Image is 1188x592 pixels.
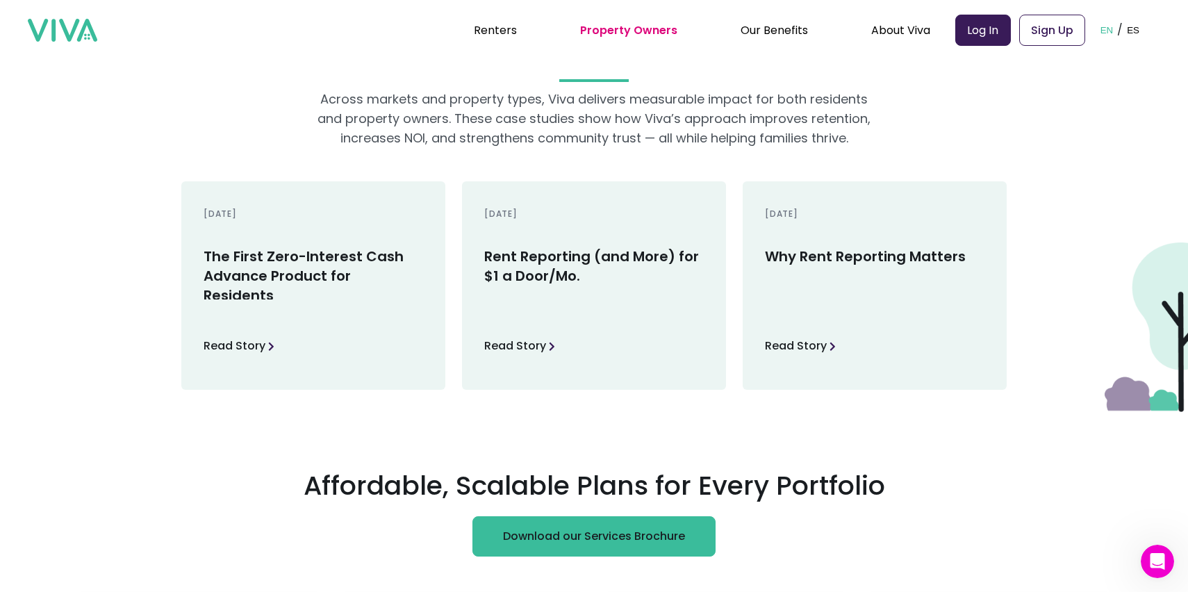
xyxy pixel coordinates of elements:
[1123,8,1144,51] button: ES
[765,204,798,224] p: [DATE]
[1105,242,1188,412] img: trees
[484,336,546,356] p: Read Story
[765,247,966,299] h3: Why Rent Reporting Matters
[1019,15,1085,46] a: Sign Up
[549,342,555,351] img: arrow
[142,23,1046,62] h2: Real Stories. Real Results.
[871,13,930,47] div: About Viva
[580,22,677,38] a: Property Owners
[316,90,872,148] p: Across markets and property types, Viva delivers measurable impact for both residents and propert...
[268,342,274,351] img: arrow
[484,247,704,299] h3: Rent Reporting (and More) for $1 a Door/Mo.
[462,181,726,390] a: [DATE]Rent Reporting (and More) for $1 a Door/Mo.Read Storyarrow
[765,336,827,356] p: Read Story
[743,181,1007,390] a: [DATE]Why Rent Reporting MattersRead Storyarrow
[204,336,265,356] p: Read Story
[484,204,518,224] p: [DATE]
[1141,545,1174,578] iframe: Intercom live chat
[304,468,885,504] h2: Affordable, Scalable Plans for Every Portfolio
[472,516,716,557] button: Download our Services Brochure
[955,15,1011,46] a: Log In
[181,181,445,390] a: [DATE]The First Zero-Interest Cash Advance Product for ResidentsRead Storyarrow
[1117,19,1123,40] p: /
[1096,8,1118,51] button: EN
[830,342,836,351] img: arrow
[204,247,423,299] h3: The First Zero-Interest Cash Advance Product for Residents
[28,19,97,42] img: viva
[741,13,808,47] div: Our Benefits
[204,204,237,224] p: [DATE]
[474,22,517,38] a: Renters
